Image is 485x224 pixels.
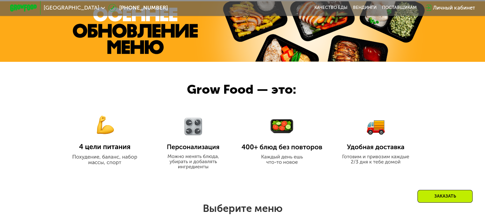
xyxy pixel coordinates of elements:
[22,202,464,215] h2: Выберите меню
[353,5,377,11] a: Вендинги
[108,4,168,12] a: [PHONE_NUMBER]
[187,80,315,99] div: Grow Food — это:
[44,5,99,11] span: [GEOGRAPHIC_DATA]
[382,5,417,11] div: поставщикам
[417,190,473,203] div: Заказать
[433,4,475,12] div: Личный кабинет
[314,5,348,11] a: Качество еды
